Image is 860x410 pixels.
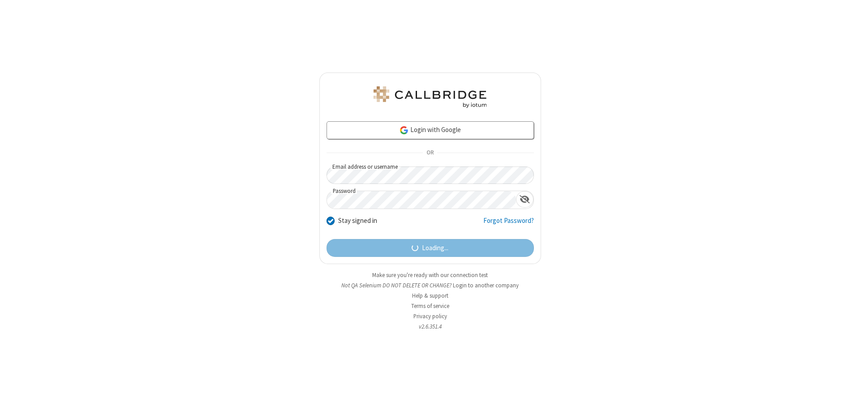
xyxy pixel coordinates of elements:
input: Email address or username [327,167,534,184]
a: Login with Google [327,121,534,139]
li: v2.6.351.4 [319,322,541,331]
a: Privacy policy [413,312,447,320]
label: Stay signed in [338,216,377,226]
img: google-icon.png [399,125,409,135]
a: Make sure you're ready with our connection test [372,271,488,279]
li: Not QA Selenium DO NOT DELETE OR CHANGE? [319,281,541,290]
img: QA Selenium DO NOT DELETE OR CHANGE [372,86,488,108]
a: Terms of service [411,302,449,310]
a: Forgot Password? [483,216,534,233]
div: Show password [516,191,533,208]
span: OR [423,147,437,159]
button: Loading... [327,239,534,257]
button: Login to another company [453,281,519,290]
input: Password [327,191,516,209]
span: Loading... [422,243,448,253]
a: Help & support [412,292,448,299]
